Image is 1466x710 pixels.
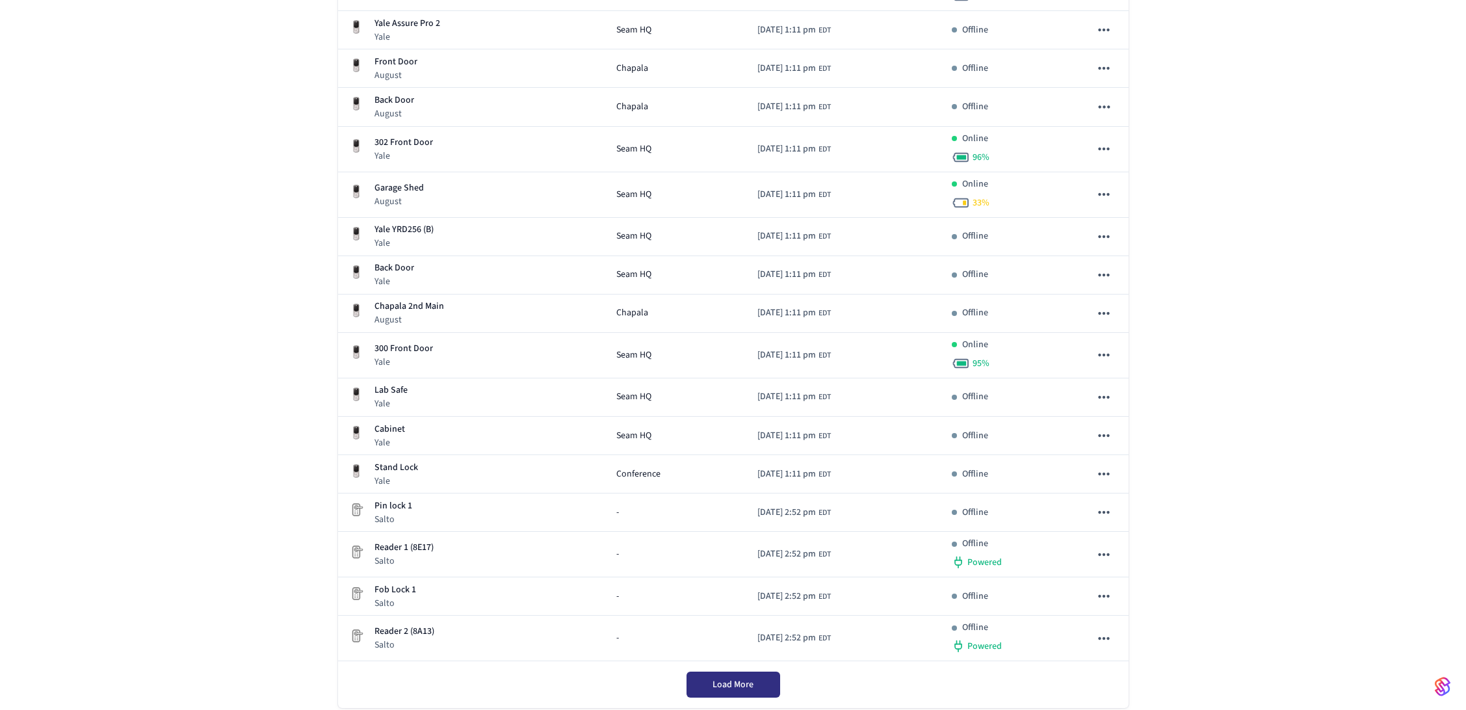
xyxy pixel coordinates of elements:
span: Seam HQ [616,348,651,362]
span: [DATE] 1:11 pm [757,188,816,202]
div: America/Toronto [757,506,831,519]
p: August [374,69,417,82]
p: August [374,195,424,208]
img: Yale Assure Touchscreen Wifi Smart Lock, Satin Nickel, Front [348,345,364,360]
span: [DATE] 1:11 pm [757,429,816,443]
p: Offline [962,537,988,551]
img: Yale Assure Touchscreen Wifi Smart Lock, Satin Nickel, Front [348,387,364,402]
span: Chapala [616,100,648,114]
p: Reader 2 (8A13) [374,625,434,638]
span: Conference [616,467,661,481]
span: Seam HQ [616,429,651,443]
span: [DATE] 1:11 pm [757,467,816,481]
span: Load More [713,678,753,691]
div: America/Toronto [757,23,831,37]
img: Yale Assure Touchscreen Wifi Smart Lock, Satin Nickel, Front [348,20,364,35]
p: Yale [374,356,433,369]
span: Seam HQ [616,188,651,202]
span: Seam HQ [616,268,651,282]
p: Offline [962,590,988,603]
div: America/Toronto [757,230,831,243]
span: [DATE] 1:11 pm [757,62,816,75]
p: Yale [374,436,405,449]
p: Yale [374,397,408,410]
p: Yale [374,31,440,44]
span: 95 % [973,357,989,370]
p: Reader 1 (8E17) [374,541,434,555]
img: Placeholder Lock Image [348,628,364,644]
div: America/Toronto [757,306,831,320]
span: [DATE] 2:52 pm [757,547,816,561]
span: EDT [818,63,831,75]
p: Fob Lock 1 [374,583,416,597]
img: Yale Assure Touchscreen Wifi Smart Lock, Satin Nickel, Front [348,265,364,280]
img: Yale Assure Touchscreen Wifi Smart Lock, Satin Nickel, Front [348,226,364,242]
p: Offline [962,23,988,37]
p: Offline [962,62,988,75]
span: EDT [818,269,831,281]
span: EDT [818,144,831,155]
span: EDT [818,549,831,560]
span: - [616,590,619,603]
p: Front Door [374,55,417,69]
span: Seam HQ [616,23,651,37]
span: [DATE] 1:11 pm [757,390,816,404]
span: 33 % [973,196,989,209]
p: Lab Safe [374,384,408,397]
span: 96 % [973,151,989,164]
span: EDT [818,25,831,36]
span: - [616,631,619,645]
span: [DATE] 2:52 pm [757,506,816,519]
div: America/Toronto [757,348,831,362]
div: America/Toronto [757,390,831,404]
p: August [374,313,444,326]
p: Chapala 2nd Main [374,300,444,313]
p: Offline [962,467,988,481]
p: Salto [374,555,434,568]
div: America/Toronto [757,100,831,114]
p: Offline [962,390,988,404]
span: Seam HQ [616,230,651,243]
p: 300 Front Door [374,342,433,356]
span: - [616,547,619,561]
img: Yale Assure Touchscreen Wifi Smart Lock, Satin Nickel, Front [348,184,364,200]
img: Yale Assure Touchscreen Wifi Smart Lock, Satin Nickel, Front [348,464,364,479]
div: America/Toronto [757,547,831,561]
span: EDT [818,391,831,403]
span: [DATE] 1:11 pm [757,348,816,362]
p: Offline [962,230,988,243]
p: Online [962,177,988,191]
div: America/Toronto [757,268,831,282]
div: America/Toronto [757,62,831,75]
p: Yale [374,237,434,250]
img: Placeholder Lock Image [348,502,364,518]
span: [DATE] 1:11 pm [757,23,816,37]
p: 302 Front Door [374,136,433,150]
img: SeamLogoGradient.69752ec5.svg [1435,676,1450,697]
span: Chapala [616,62,648,75]
img: Placeholder Lock Image [348,586,364,601]
span: EDT [818,469,831,480]
span: Seam HQ [616,390,651,404]
p: Back Door [374,94,414,107]
span: EDT [818,308,831,319]
img: Yale Assure Touchscreen Wifi Smart Lock, Satin Nickel, Front [348,425,364,441]
span: EDT [818,633,831,644]
span: EDT [818,101,831,113]
p: Offline [962,506,988,519]
div: America/Toronto [757,142,831,156]
p: Online [962,338,988,352]
span: [DATE] 1:11 pm [757,230,816,243]
span: EDT [818,430,831,442]
img: Placeholder Lock Image [348,544,364,560]
button: Load More [687,672,780,698]
span: EDT [818,507,831,519]
span: EDT [818,591,831,603]
p: Yale Assure Pro 2 [374,17,440,31]
p: Back Door [374,261,414,275]
p: Yale [374,475,418,488]
span: EDT [818,350,831,362]
span: Chapala [616,306,648,320]
img: Yale Assure Touchscreen Wifi Smart Lock, Satin Nickel, Front [348,303,364,319]
p: Yale YRD256 (B) [374,223,434,237]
